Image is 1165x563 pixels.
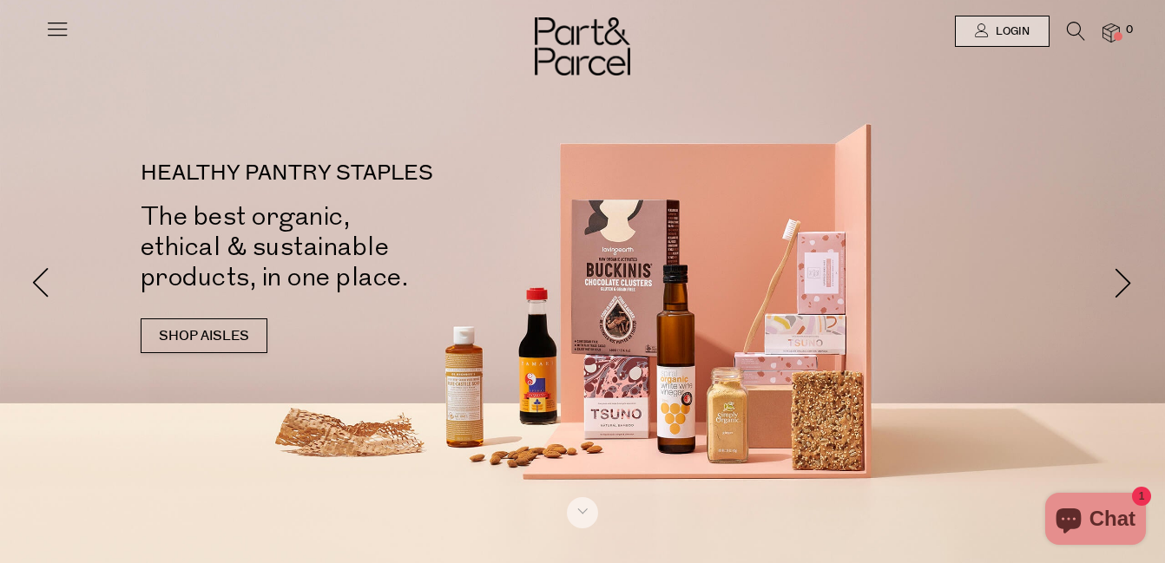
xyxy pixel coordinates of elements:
span: 0 [1122,23,1137,38]
img: Part&Parcel [535,17,630,75]
a: SHOP AISLES [141,318,267,353]
inbox-online-store-chat: Shopify online store chat [1040,493,1151,549]
a: Login [955,16,1050,47]
h2: The best organic, ethical & sustainable products, in one place. [141,201,609,292]
p: HEALTHY PANTRY STAPLES [141,163,609,184]
a: 0 [1102,23,1120,42]
span: Login [991,24,1030,39]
